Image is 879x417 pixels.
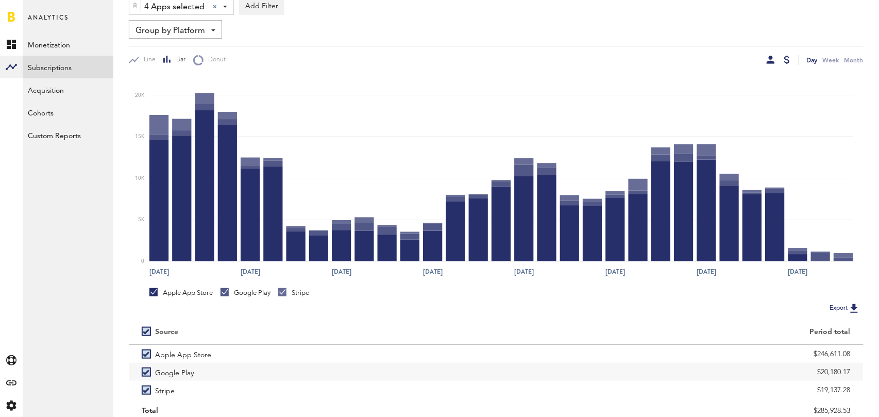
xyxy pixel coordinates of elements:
[509,382,851,398] div: $19,137.28
[149,268,169,277] text: [DATE]
[155,381,175,399] span: Stripe
[807,55,818,65] div: Day
[155,363,194,381] span: Google Play
[138,218,145,223] text: 5K
[136,22,205,40] span: Group by Platform
[827,302,864,315] button: Export
[22,7,59,16] span: Support
[23,33,113,56] a: Monetization
[139,56,156,64] span: Line
[509,346,851,362] div: $246,611.08
[788,268,807,277] text: [DATE]
[823,55,839,65] div: Week
[149,288,213,297] div: Apple App Store
[23,101,113,124] a: Cohorts
[844,55,864,65] div: Month
[155,345,211,363] span: Apple App Store
[213,5,217,9] div: Clear
[172,56,185,64] span: Bar
[278,288,309,297] div: Stripe
[28,11,69,33] span: Analytics
[514,268,534,277] text: [DATE]
[697,268,716,277] text: [DATE]
[141,259,144,264] text: 0
[848,302,860,314] img: Export
[509,364,851,380] div: $20,180.17
[135,176,145,181] text: 10K
[509,328,851,337] div: Period total
[332,268,351,277] text: [DATE]
[155,328,178,337] div: Source
[605,268,625,277] text: [DATE]
[132,2,138,9] img: trash_awesome_blue.svg
[221,288,271,297] div: Google Play
[23,56,113,78] a: Subscriptions
[204,56,226,64] span: Donut
[23,78,113,101] a: Acquisition
[241,268,260,277] text: [DATE]
[135,134,145,139] text: 15K
[23,124,113,146] a: Custom Reports
[135,93,145,98] text: 20K
[423,268,443,277] text: [DATE]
